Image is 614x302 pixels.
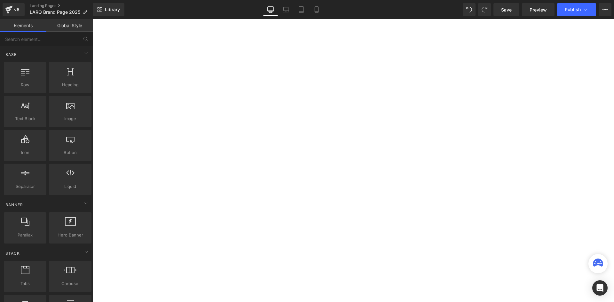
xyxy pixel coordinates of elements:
a: Preview [522,3,555,16]
a: v6 [3,3,25,16]
div: v6 [13,5,21,14]
span: Library [105,7,120,12]
span: Tabs [6,280,44,287]
button: More [599,3,611,16]
a: Tablet [294,3,309,16]
a: New Library [93,3,124,16]
span: Banner [5,202,24,208]
a: Desktop [263,3,278,16]
span: Parallax [6,232,44,238]
span: Hero Banner [51,232,90,238]
span: Publish [565,7,581,12]
button: Undo [463,3,476,16]
a: Landing Pages [30,3,93,8]
span: Separator [6,183,44,190]
a: Mobile [309,3,324,16]
span: Stack [5,250,20,256]
span: LARQ Brand Page 2025 [30,10,80,15]
div: Open Intercom Messenger [592,280,608,296]
span: Button [51,149,90,156]
span: Base [5,51,17,58]
a: Global Style [46,19,93,32]
span: Carousel [51,280,90,287]
span: Save [501,6,512,13]
span: Heading [51,81,90,88]
span: Icon [6,149,44,156]
span: Liquid [51,183,90,190]
button: Publish [557,3,596,16]
a: Laptop [278,3,294,16]
span: Image [51,115,90,122]
button: Redo [478,3,491,16]
span: Preview [530,6,547,13]
span: Text Block [6,115,44,122]
span: Row [6,81,44,88]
